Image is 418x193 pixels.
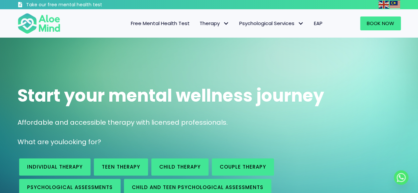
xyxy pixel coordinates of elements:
[296,19,306,28] span: Psychological Services: submenu
[18,118,401,127] p: Affordable and accessible therapy with licensed professionals.
[220,163,266,170] span: Couple therapy
[69,16,327,30] nav: Menu
[195,16,234,30] a: TherapyTherapy: submenu
[132,184,263,191] span: Child and Teen Psychological assessments
[19,158,91,176] a: Individual therapy
[62,137,101,146] span: looking for?
[27,163,83,170] span: Individual therapy
[390,1,401,8] a: Malay
[239,20,304,27] span: Psychological Services
[159,163,201,170] span: Child Therapy
[94,158,148,176] a: Teen Therapy
[102,163,140,170] span: Teen Therapy
[26,2,137,8] h3: Take our free mental health test
[234,16,309,30] a: Psychological ServicesPsychological Services: submenu
[221,19,231,28] span: Therapy: submenu
[360,16,401,30] a: Book Now
[378,1,389,9] img: en
[27,184,113,191] span: Psychological assessments
[18,2,137,9] a: Take our free mental health test
[131,20,190,27] span: Free Mental Health Test
[200,20,229,27] span: Therapy
[212,158,274,176] a: Couple therapy
[18,137,62,146] span: What are you
[18,13,60,34] img: Aloe mind Logo
[18,83,324,108] span: Start your mental wellness journey
[151,158,209,176] a: Child Therapy
[314,20,323,27] span: EAP
[394,170,408,185] a: Whatsapp
[309,16,327,30] a: EAP
[367,20,394,27] span: Book Now
[390,1,400,9] img: ms
[378,1,390,8] a: English
[126,16,195,30] a: Free Mental Health Test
